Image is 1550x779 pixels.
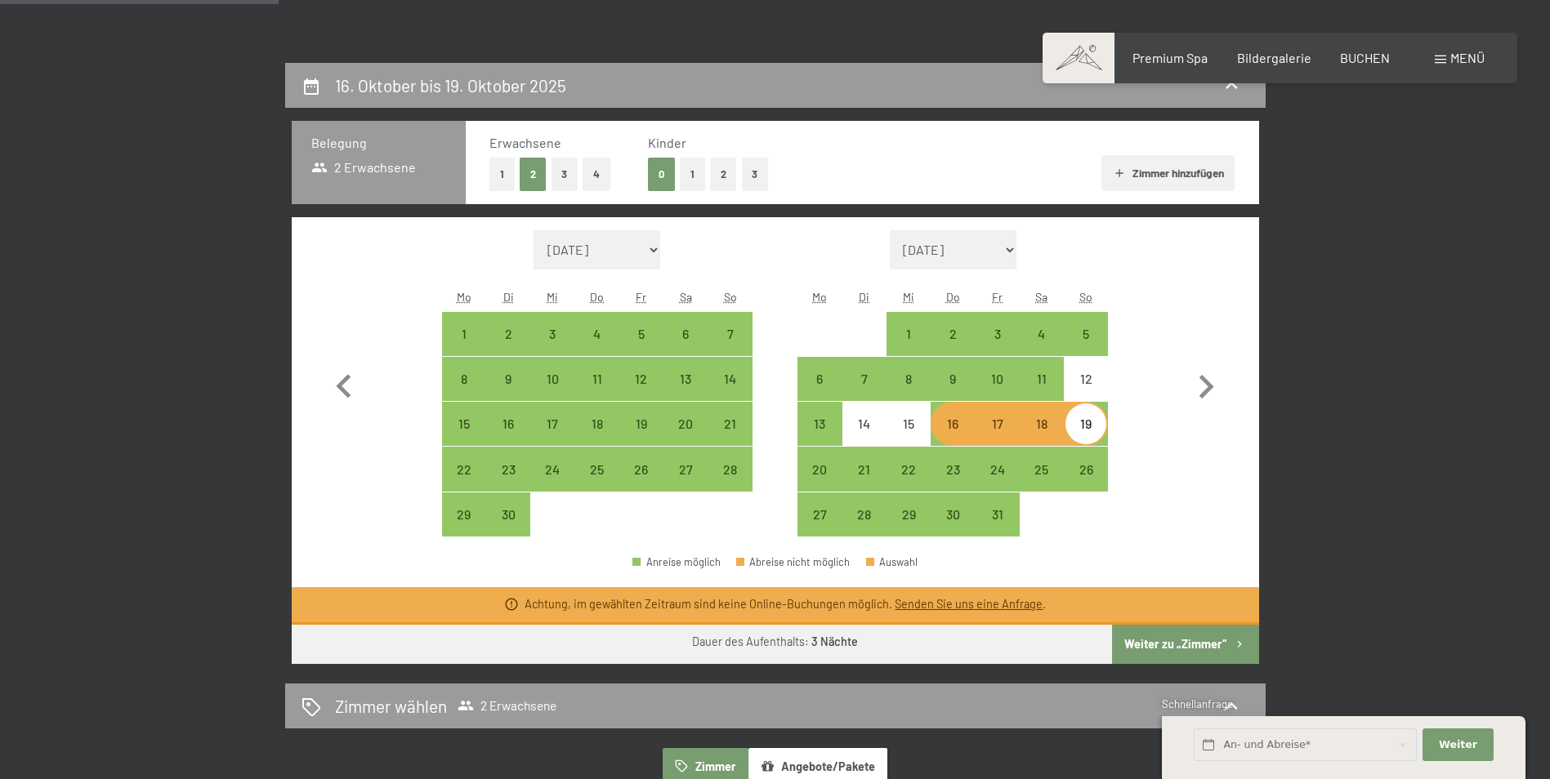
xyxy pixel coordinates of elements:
div: 29 [888,508,929,549]
div: 28 [844,508,885,549]
div: Wed Sep 24 2025 [530,447,574,491]
div: Sat Oct 25 2025 [1020,447,1064,491]
div: Anreise möglich [1064,402,1108,446]
button: 0 [648,158,675,191]
div: Thu Sep 04 2025 [575,312,619,356]
div: 9 [488,372,529,413]
div: Thu Sep 25 2025 [575,447,619,491]
div: Anreise nicht möglich [842,402,887,446]
div: Anreise möglich [575,312,619,356]
div: Fri Sep 19 2025 [619,402,663,446]
div: Anreise möglich [632,557,721,568]
div: 1 [444,327,485,368]
div: 14 [709,372,750,413]
div: 24 [532,463,573,504]
div: Anreise möglich [797,357,842,401]
div: Tue Oct 07 2025 [842,357,887,401]
div: Anreise möglich [442,402,486,446]
div: Wed Oct 15 2025 [887,402,931,446]
div: Anreise möglich [797,492,842,536]
abbr: Mittwoch [547,290,558,304]
abbr: Dienstag [859,290,869,304]
div: 12 [1065,372,1106,413]
div: 29 [444,508,485,549]
a: Senden Sie uns eine Anfrage [895,597,1043,611]
div: 24 [976,463,1017,504]
button: Zimmer hinzufügen [1101,155,1235,191]
div: Anreise möglich [708,357,752,401]
div: Abreise nicht möglich [736,557,851,568]
div: Tue Oct 28 2025 [842,492,887,536]
div: Sat Oct 04 2025 [1020,312,1064,356]
div: Sun Sep 21 2025 [708,402,752,446]
div: Wed Oct 22 2025 [887,447,931,491]
div: Anreise möglich [442,447,486,491]
div: 30 [488,508,529,549]
div: Tue Oct 14 2025 [842,402,887,446]
div: Anreise möglich [975,357,1019,401]
div: Fri Sep 05 2025 [619,312,663,356]
div: Anreise möglich [486,357,530,401]
a: Premium Spa [1132,50,1208,65]
abbr: Montag [457,290,471,304]
span: Erwachsene [489,135,561,150]
div: Anreise möglich [486,447,530,491]
div: Anreise möglich [575,402,619,446]
div: Tue Oct 21 2025 [842,447,887,491]
div: 18 [577,417,618,458]
div: Achtung, im gewählten Zeitraum sind keine Online-Buchungen möglich. . [525,596,1046,612]
div: 7 [844,372,885,413]
div: Anreise möglich [797,402,842,446]
div: Sun Oct 26 2025 [1064,447,1108,491]
div: 27 [665,463,706,504]
div: 22 [444,463,485,504]
abbr: Donnerstag [946,290,960,304]
abbr: Samstag [1035,290,1047,304]
div: Mon Oct 13 2025 [797,402,842,446]
div: Sun Sep 14 2025 [708,357,752,401]
div: Anreise möglich [663,357,708,401]
div: 4 [1021,327,1062,368]
div: Anreise möglich [1020,447,1064,491]
div: 25 [577,463,618,504]
div: 28 [709,463,750,504]
abbr: Dienstag [503,290,514,304]
button: Weiter zu „Zimmer“ [1112,625,1258,664]
div: Anreise möglich [1064,312,1108,356]
div: Anreise nicht möglich [975,402,1019,446]
div: Sat Sep 06 2025 [663,312,708,356]
div: Anreise möglich [842,447,887,491]
div: Sun Oct 12 2025 [1064,357,1108,401]
abbr: Freitag [636,290,646,304]
div: Anreise möglich [931,312,975,356]
div: 17 [976,417,1017,458]
abbr: Mittwoch [903,290,914,304]
div: 13 [665,372,706,413]
div: 23 [932,463,973,504]
button: 2 [710,158,737,191]
div: Fri Oct 03 2025 [975,312,1019,356]
div: Anreise möglich [486,492,530,536]
div: 15 [888,417,929,458]
div: Wed Sep 03 2025 [530,312,574,356]
div: Fri Oct 24 2025 [975,447,1019,491]
div: Sun Sep 28 2025 [708,447,752,491]
div: 27 [799,508,840,549]
div: Anreise möglich [663,402,708,446]
div: Anreise möglich [708,312,752,356]
div: 11 [577,372,618,413]
div: Wed Oct 01 2025 [887,312,931,356]
abbr: Sonntag [724,290,737,304]
div: Mon Sep 29 2025 [442,492,486,536]
div: Tue Sep 16 2025 [486,402,530,446]
div: 22 [888,463,929,504]
div: 21 [709,417,750,458]
div: 11 [1021,372,1062,413]
div: Mon Sep 22 2025 [442,447,486,491]
button: 3 [742,158,769,191]
abbr: Donnerstag [590,290,604,304]
div: 21 [844,463,885,504]
div: 10 [532,372,573,413]
div: Anreise möglich [619,447,663,491]
div: Wed Sep 10 2025 [530,357,574,401]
